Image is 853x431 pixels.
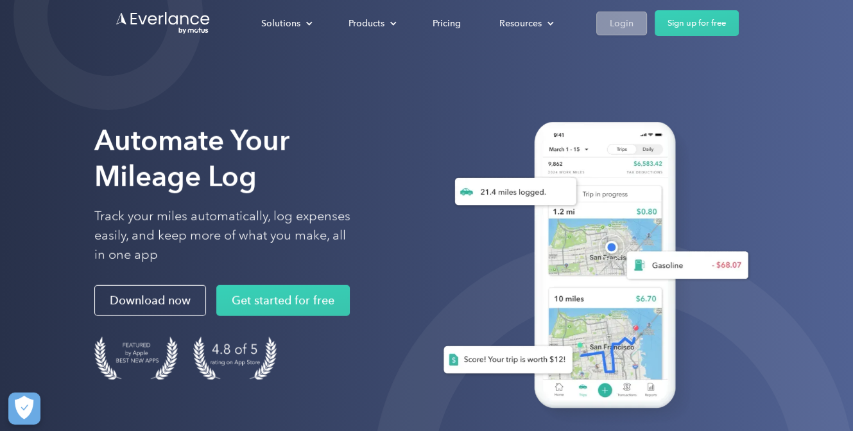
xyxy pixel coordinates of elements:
div: Resources [499,15,542,31]
a: Pricing [420,12,474,35]
a: Download now [94,285,206,316]
p: Track your miles automatically, log expenses easily, and keep more of what you make, all in one app [94,207,351,265]
div: Resources [487,12,564,35]
button: Cookies Settings [8,392,40,425]
div: Pricing [433,15,461,31]
div: Solutions [248,12,323,35]
img: Everlance, mileage tracker app, expense tracking app [423,109,759,427]
strong: Automate Your Mileage Log [94,123,289,193]
a: Sign up for free [655,10,739,36]
img: Badge for Featured by Apple Best New Apps [94,337,178,380]
div: Products [336,12,407,35]
img: 4.9 out of 5 stars on the app store [193,337,277,380]
a: Go to homepage [115,11,211,35]
div: Login [610,15,633,31]
a: Get started for free [216,285,350,316]
a: Login [596,12,647,35]
div: Solutions [261,15,300,31]
div: Products [349,15,384,31]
